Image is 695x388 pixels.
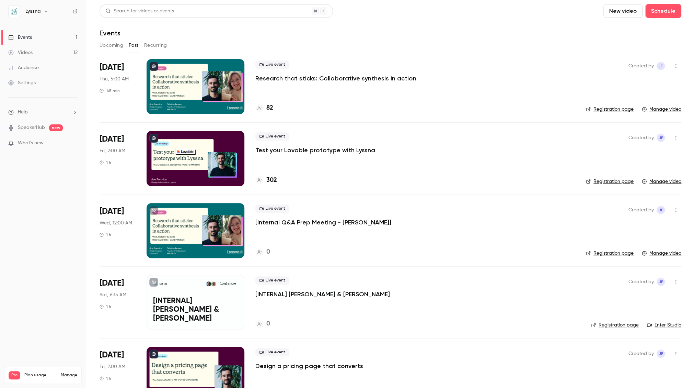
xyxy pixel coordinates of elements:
span: LT [659,62,663,70]
span: [DATE] [100,350,124,361]
h1: Events [100,29,120,37]
button: Past [129,40,139,51]
span: JF [659,350,663,358]
h4: 0 [266,247,270,257]
div: 1 h [100,304,111,309]
span: [DATE] [100,134,124,145]
div: Search for videos or events [105,8,174,15]
span: new [49,124,63,131]
p: [INTERNAL] [PERSON_NAME] & [PERSON_NAME] [153,297,238,323]
span: JF [659,278,663,286]
button: New video [603,4,642,18]
span: Joe Formica [657,134,665,142]
span: JF [659,134,663,142]
span: Created by [628,278,654,286]
h4: 82 [266,103,273,113]
span: [DATE] [100,62,124,73]
span: Live event [255,132,289,141]
a: 0 [255,319,270,329]
a: 82 [255,103,273,113]
span: Live event [255,348,289,356]
a: Design a pricing page that converts [255,362,363,370]
div: Sep 23 Tue, 10:00 AM (America/New York) [100,203,136,258]
a: Registration page [586,106,634,113]
span: Created by [628,350,654,358]
span: Live event [255,60,289,69]
span: Plan usage [24,373,57,378]
div: Audience [8,64,39,71]
div: Aug 29 Fri, 4:15 PM (America/New York) [100,275,136,330]
span: [DATE] [100,206,124,217]
a: 0 [255,247,270,257]
a: Registration page [591,322,639,329]
a: SpeakerHub [18,124,45,131]
span: Live event [255,204,289,213]
li: help-dropdown-opener [8,109,78,116]
a: Manage [61,373,77,378]
span: What's new [18,140,44,147]
div: 45 min [100,88,120,93]
h6: Lyssna [25,8,40,15]
span: Joe Formica [657,278,665,286]
span: Live event [255,276,289,285]
img: Joe Formica [206,281,211,286]
span: Created by [628,62,654,70]
span: [DATE] [100,278,124,289]
iframe: Noticeable Trigger [69,140,78,146]
a: Registration page [586,250,634,257]
span: Fri, 2:00 AM [100,363,125,370]
div: Oct 2 Thu, 12:00 PM (America/New York) [100,131,136,186]
button: Schedule [645,4,681,18]
span: Lyssna Team [657,62,665,70]
span: Thu, 5:00 AM [100,76,129,82]
a: Registration page [586,178,634,185]
a: [INTERNAL] [PERSON_NAME] & [PERSON_NAME] [255,290,390,298]
a: [INTERNAL] Odette Jansen & Joe FormicaLyssnaOdette JansenJoe Formica[DATE] 6:15 AM[INTERNAL] [PER... [147,275,244,330]
div: Oct 8 Wed, 2:00 PM (America/New York) [100,59,136,114]
img: Lyssna [9,6,20,17]
div: 1 h [100,160,111,165]
div: Videos [8,49,33,56]
a: Manage video [642,106,681,113]
a: [Internal Q&A Prep Meeting - [PERSON_NAME]] [255,218,391,226]
span: Sat, 6:15 AM [100,291,126,298]
div: Settings [8,79,36,86]
span: Joe Formica [657,350,665,358]
span: Created by [628,206,654,214]
div: Events [8,34,32,41]
a: Manage video [642,250,681,257]
div: 1 h [100,232,111,237]
a: Research that sticks: Collaborative synthesis in action [255,74,416,82]
span: Help [18,109,28,116]
button: Upcoming [100,40,123,51]
div: 1 h [100,376,111,381]
button: Recurring [144,40,167,51]
a: Enter Studio [647,322,681,329]
p: Lyssna [160,282,167,286]
span: Fri, 2:00 AM [100,147,125,154]
h4: 0 [266,319,270,329]
h4: 302 [266,176,277,185]
span: Joe Formica [657,206,665,214]
img: Odette Jansen [211,281,216,286]
a: Manage video [642,178,681,185]
span: JF [659,206,663,214]
span: Pro [9,371,20,379]
a: 302 [255,176,277,185]
a: Test your Lovable prototype with Lyssna [255,146,375,154]
span: Created by [628,134,654,142]
span: Wed, 12:00 AM [100,220,132,226]
span: [DATE] 6:15 AM [218,281,238,286]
